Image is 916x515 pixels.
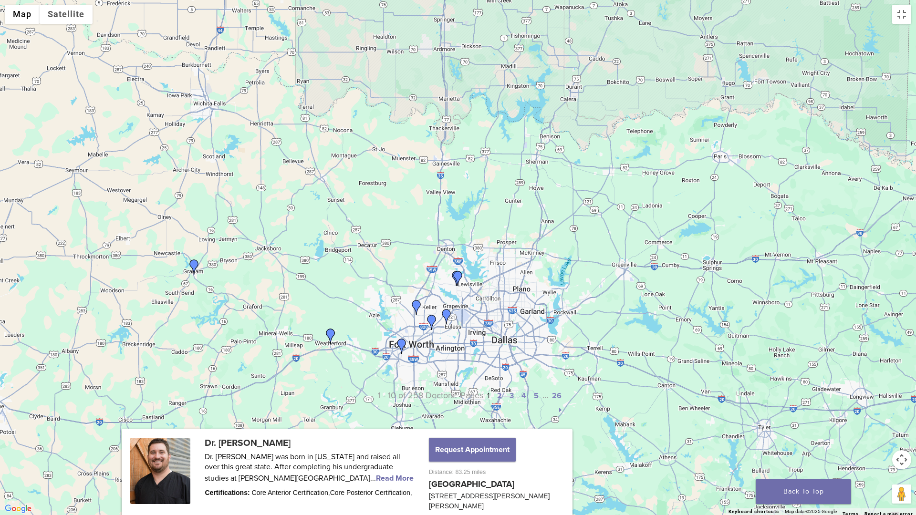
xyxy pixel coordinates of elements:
[534,391,539,401] a: 5
[510,391,514,401] a: 3
[343,388,455,417] p: 1 - 10 of 258 Doctors
[487,391,489,401] a: 1
[756,479,851,504] a: Back To Top
[521,391,526,401] a: 4
[552,391,562,401] a: 26
[497,391,502,401] a: 2
[429,438,516,462] button: Request Appointment
[542,390,548,401] span: …
[455,388,566,417] p: Pages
